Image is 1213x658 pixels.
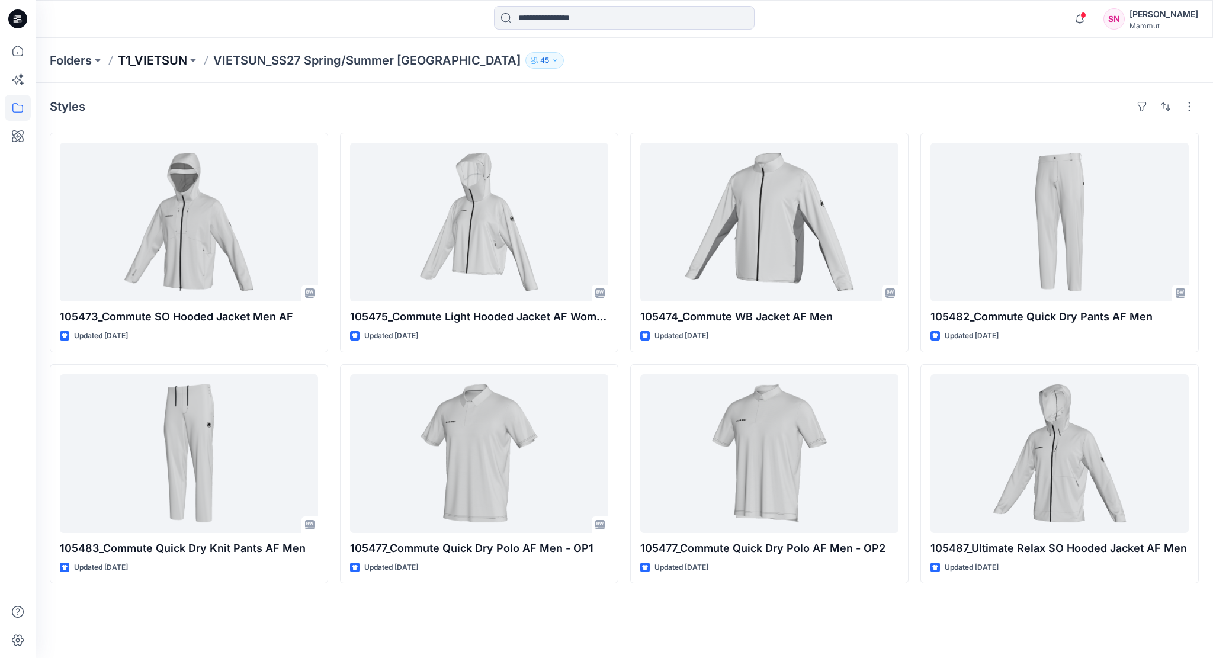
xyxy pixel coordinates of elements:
p: Updated [DATE] [74,330,128,342]
p: 105483_Commute Quick Dry Knit Pants AF Men [60,540,318,557]
p: 105475_Commute Light Hooded Jacket AF Women [350,309,608,325]
a: 105482_Commute Quick Dry Pants AF Men [930,143,1189,301]
div: Mammut [1129,21,1198,30]
p: 105482_Commute Quick Dry Pants AF Men [930,309,1189,325]
a: Folders [50,52,92,69]
div: [PERSON_NAME] [1129,7,1198,21]
a: 105477_Commute Quick Dry Polo AF Men - OP1 [350,374,608,533]
a: 105477_Commute Quick Dry Polo AF Men - OP2 [640,374,898,533]
a: 105474_Commute WB Jacket AF Men [640,143,898,301]
a: 105483_Commute Quick Dry Knit Pants AF Men [60,374,318,533]
p: Updated [DATE] [74,561,128,574]
p: 105473_Commute SO Hooded Jacket Men AF [60,309,318,325]
a: 105473_Commute SO Hooded Jacket Men AF [60,143,318,301]
p: 105477_Commute Quick Dry Polo AF Men - OP1 [350,540,608,557]
p: 45 [540,54,549,67]
p: Updated [DATE] [945,561,999,574]
p: VIETSUN_SS27 Spring/Summer [GEOGRAPHIC_DATA] [213,52,521,69]
a: 105487_Ultimate Relax SO Hooded Jacket AF Men [930,374,1189,533]
p: Updated [DATE] [364,561,418,574]
p: 105474_Commute WB Jacket AF Men [640,309,898,325]
p: 105487_Ultimate Relax SO Hooded Jacket AF Men [930,540,1189,557]
h4: Styles [50,99,85,114]
p: Updated [DATE] [654,330,708,342]
p: Updated [DATE] [364,330,418,342]
p: Updated [DATE] [654,561,708,574]
div: SN [1103,8,1125,30]
a: 105475_Commute Light Hooded Jacket AF Women [350,143,608,301]
p: 105477_Commute Quick Dry Polo AF Men - OP2 [640,540,898,557]
a: T1_VIETSUN [118,52,187,69]
button: 45 [525,52,564,69]
p: Updated [DATE] [945,330,999,342]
